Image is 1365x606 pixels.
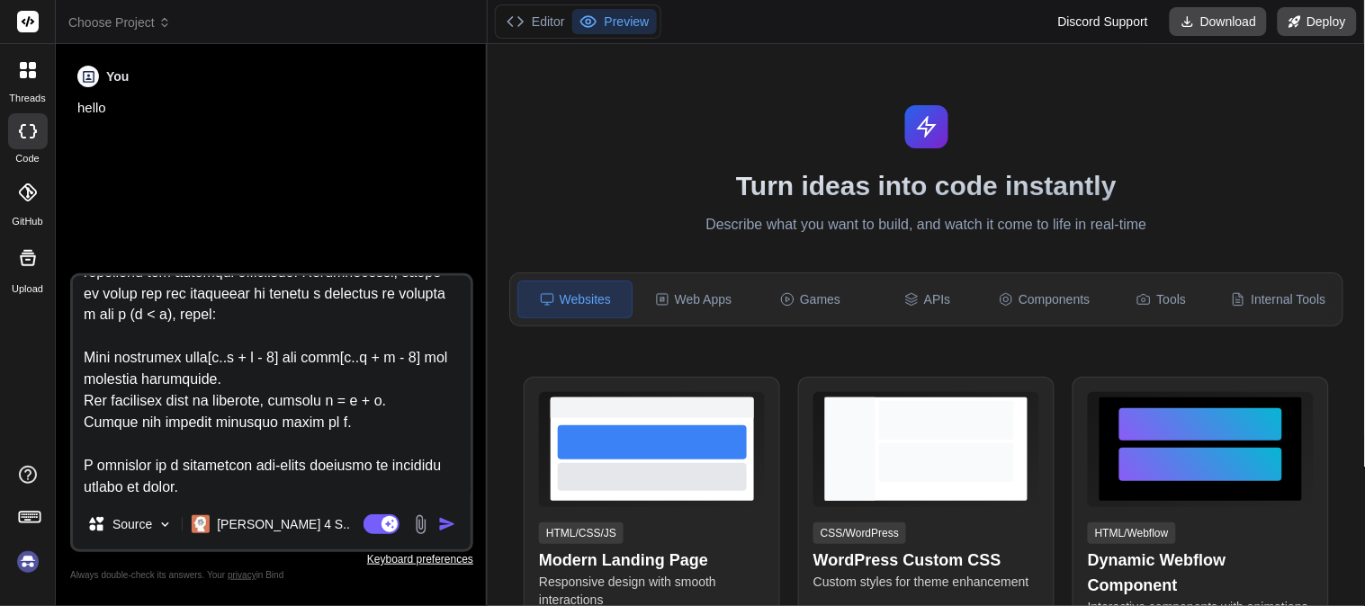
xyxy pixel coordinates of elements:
[636,281,750,318] div: Web Apps
[15,151,39,166] label: code
[12,214,42,229] label: GitHub
[572,9,657,34] button: Preview
[988,281,1101,318] div: Components
[228,570,256,580] span: privacy
[1278,7,1357,36] button: Deploy
[157,517,173,532] img: Pick Models
[106,67,129,85] h6: You
[1047,7,1159,36] div: Discord Support
[498,213,1354,236] p: Describe what you want to build, and watch it come to life in real-time
[13,547,43,577] img: signin
[12,281,43,297] label: Upload
[192,515,210,533] img: Claude 4 Sonnet
[73,276,471,499] textarea: loremi dol sitAmetconsecTeturadip(Elit<Seddoei> temp) { in (utla.etdo() < 0) { magnaa 9; } eni ad...
[539,522,624,544] div: HTML/CSS/JS
[112,515,152,533] p: Source
[68,13,171,31] span: Choose Project
[70,566,473,584] p: Always double-check its answers. Your in Bind
[813,548,1039,573] h4: WordPress Custom CSS
[438,515,456,533] img: icon
[813,522,906,544] div: CSS/WordPress
[517,281,633,318] div: Websites
[813,573,1039,591] p: Custom styles for theme enhancement
[1105,281,1218,318] div: Tools
[1170,7,1267,36] button: Download
[410,514,431,535] img: attachment
[217,515,350,533] p: [PERSON_NAME] 4 S..
[9,91,45,106] label: threads
[1222,281,1335,318] div: Internal Tools
[499,9,572,34] button: Editor
[539,548,765,573] h4: Modern Landing Page
[498,170,1354,202] h1: Turn ideas into code instantly
[1088,522,1176,544] div: HTML/Webflow
[871,281,984,318] div: APIs
[753,281,867,318] div: Games
[70,552,473,566] p: Keyboard preferences
[77,98,470,119] p: hello
[1088,548,1314,598] h4: Dynamic Webflow Component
